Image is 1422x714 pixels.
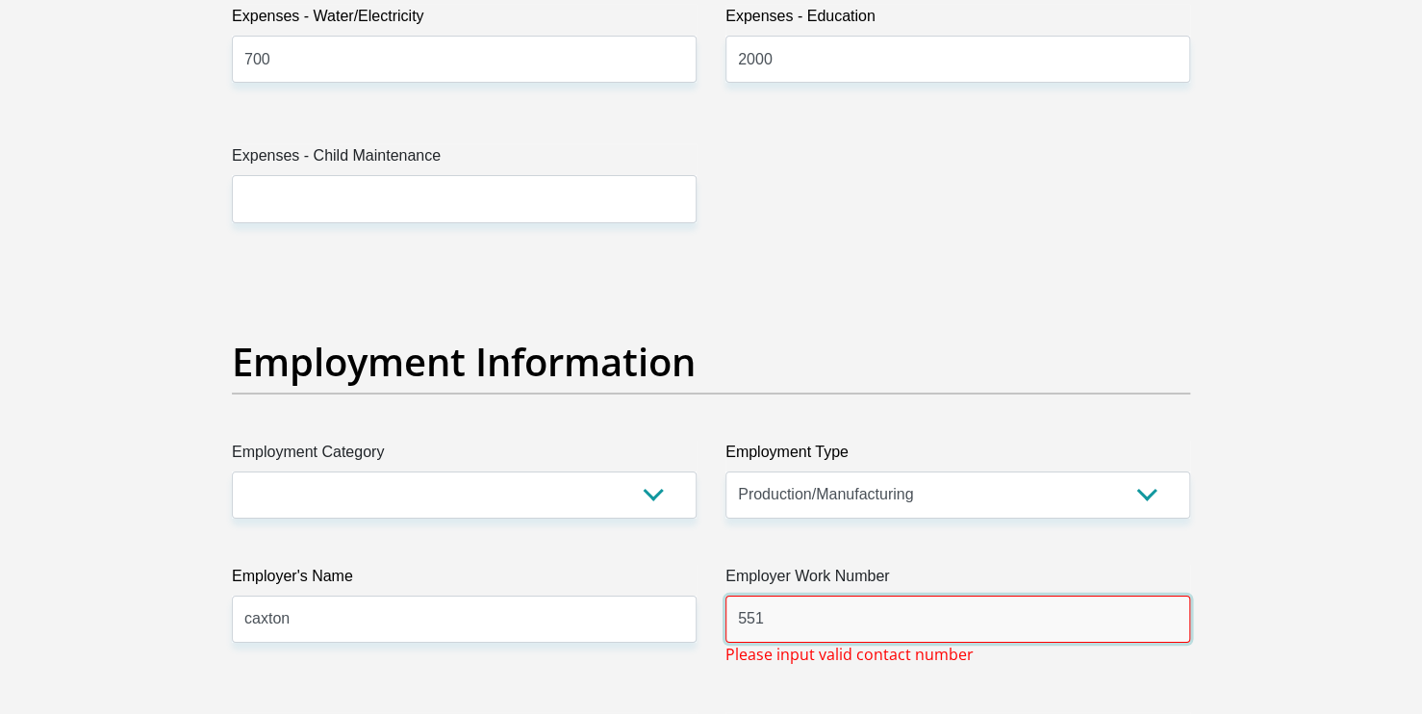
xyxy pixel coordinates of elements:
label: Employment Category [232,441,697,472]
input: Expenses - Water/Electricity [232,36,697,83]
label: Employer Work Number [725,565,1190,596]
label: Employment Type [725,441,1190,472]
input: Expenses - Child Maintenance [232,175,697,222]
label: Expenses - Education [725,5,1190,36]
input: Employer's Name [232,596,697,643]
label: Expenses - Water/Electricity [232,5,697,36]
label: Employer's Name [232,565,697,596]
span: Please input valid contact number [725,643,974,666]
input: Employer Work Number [725,596,1190,643]
h2: Employment Information [232,339,1190,385]
label: Expenses - Child Maintenance [232,144,697,175]
input: Expenses - Education [725,36,1190,83]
